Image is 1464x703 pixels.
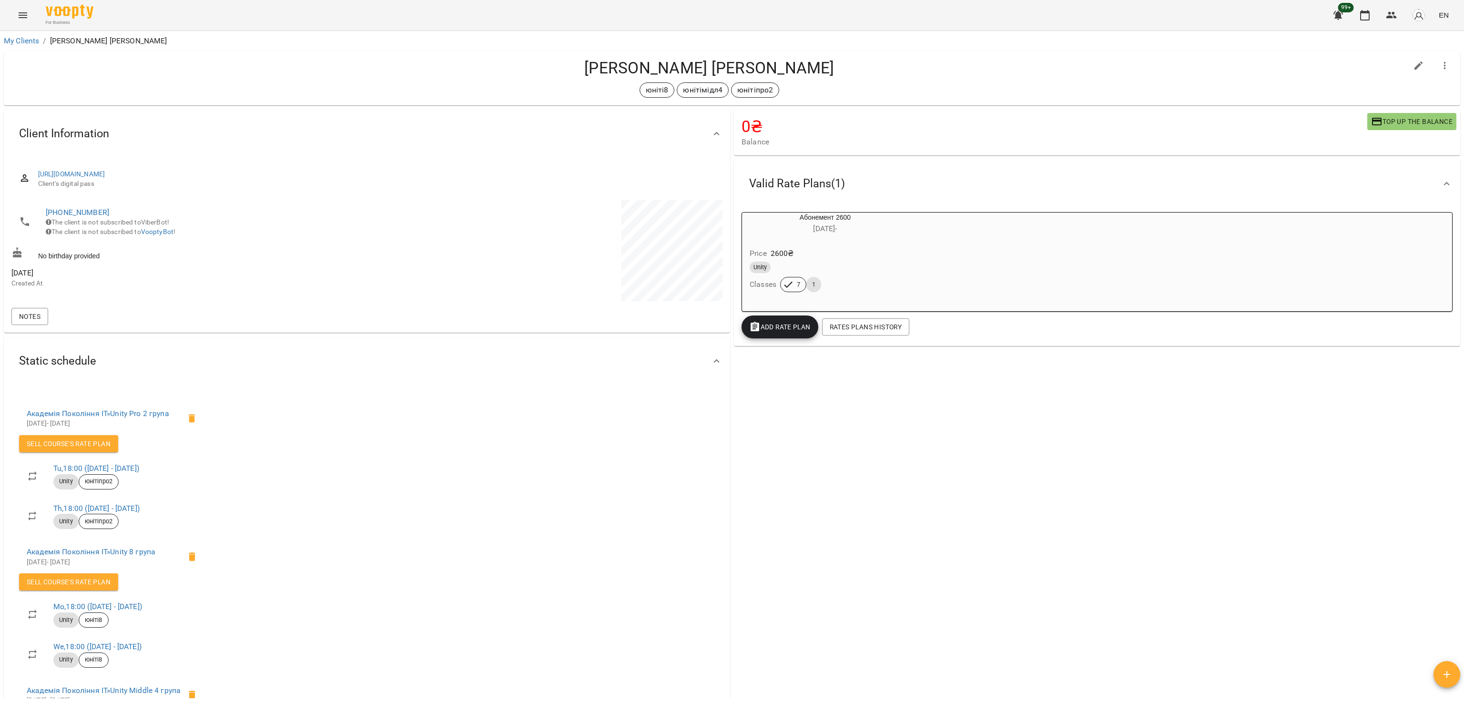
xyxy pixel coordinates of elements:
[677,82,728,98] div: юнітімідл4
[646,84,669,96] p: юніті8
[734,159,1460,208] div: Valid Rate Plans(1)
[79,655,108,664] span: юніті8
[27,409,169,418] a: Академія Покоління ІТ»Unity Pro 2 група
[1371,116,1453,127] span: Top up the balance
[46,228,175,235] span: The client is not subscribed to !
[1338,3,1354,12] span: 99+
[53,655,79,664] span: Unity
[19,354,96,368] span: Static schedule
[813,224,837,233] span: [DATE] -
[1439,10,1449,20] span: EN
[750,263,771,272] span: Unity
[181,545,203,568] span: Delete the client from the group юніті8 of the course Unity 8 група?
[19,573,118,591] button: Sell Course's Rate plan
[4,35,1460,47] nav: breadcrumb
[750,278,776,291] h6: Classes
[27,438,111,449] span: Sell Course's Rate plan
[683,84,722,96] p: юнітімідл4
[27,686,181,695] a: Академія Покоління ІТ»Unity Middle 4 група
[79,612,109,628] div: юніті8
[27,547,155,556] a: Академія Покоління ІТ»Unity 8 група
[53,504,140,513] a: Th,18:00 ([DATE] - [DATE])
[53,517,79,526] span: Unity
[79,477,118,486] span: юнітіпро2
[79,652,109,668] div: юніті8
[53,602,142,611] a: Mo,18:00 ([DATE] - [DATE])
[11,4,34,27] button: Menu
[750,247,767,260] h6: Price
[53,642,142,651] a: We,18:00 ([DATE] - [DATE])
[822,318,909,336] button: Rates Plans History
[46,208,109,217] a: [PHONE_NUMBER]
[38,179,715,189] span: Client's digital pass
[11,267,365,279] span: [DATE]
[749,176,845,191] span: Valid Rate Plans ( 1 )
[1435,6,1453,24] button: EN
[742,213,908,235] div: Абонемент 2600
[830,321,902,333] span: Rates Plans History
[742,213,908,304] button: Абонемент 2600[DATE]- Price2600₴UnityClasses71
[53,477,79,486] span: Unity
[749,321,811,333] span: Add Rate plan
[19,126,109,141] span: Client Information
[19,311,41,322] span: Notes
[38,170,105,178] a: [URL][DOMAIN_NAME]
[50,35,167,47] p: [PERSON_NAME] [PERSON_NAME]
[742,316,818,338] button: Add Rate plan
[742,117,1367,136] h4: 0 ₴
[737,84,773,96] p: юнітіпро2
[43,35,46,47] li: /
[771,248,794,259] p: 2600 ₴
[79,616,108,624] span: юніті8
[4,109,730,158] div: Client Information
[4,36,39,45] a: My Clients
[79,514,119,529] div: юнітіпро2
[731,82,779,98] div: юнітіпро2
[11,308,48,325] button: Notes
[791,280,806,289] span: 7
[4,336,730,386] div: Static schedule
[19,435,118,452] button: Sell Course's Rate plan
[27,558,181,567] p: [DATE] - [DATE]
[46,218,169,226] span: The client is not subscribed to ViberBot!
[46,20,93,26] span: For Business
[79,517,118,526] span: юнітіпро2
[79,474,119,489] div: юнітіпро2
[11,279,365,288] p: Created At
[141,228,173,235] a: VooptyBot
[181,407,203,430] span: Delete the client from the group юнітіпро2 of the course Unity Pro 2 група?
[53,464,139,473] a: Tu,18:00 ([DATE] - [DATE])
[27,419,181,428] p: [DATE] - [DATE]
[46,5,93,19] img: Voopty Logo
[27,576,111,588] span: Sell Course's Rate plan
[640,82,675,98] div: юніті8
[806,280,821,289] span: 1
[53,616,79,624] span: Unity
[11,58,1407,78] h4: [PERSON_NAME] [PERSON_NAME]
[742,136,1367,148] span: Balance
[1367,113,1456,130] button: Top up the balance
[10,245,367,263] div: No birthday provided
[1412,9,1425,22] img: avatar_s.png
